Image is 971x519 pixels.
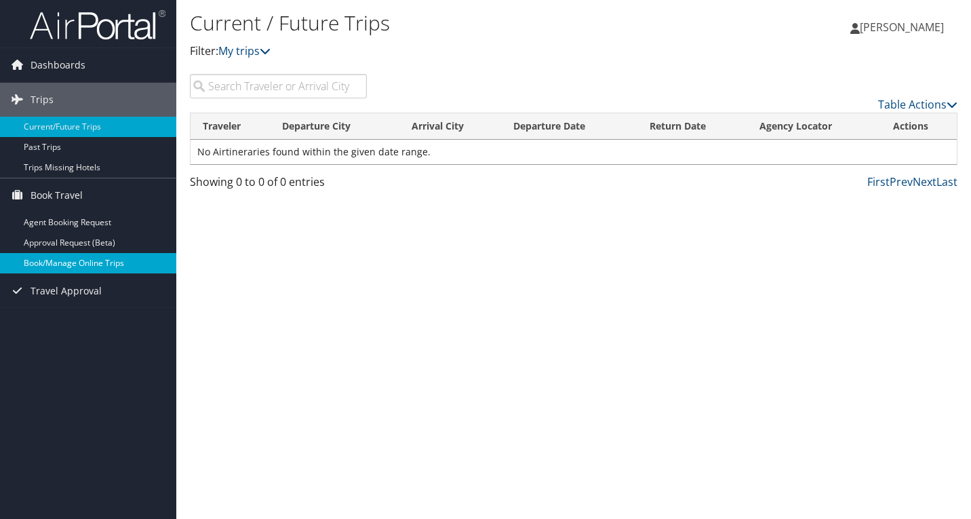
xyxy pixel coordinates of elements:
p: Filter: [190,43,702,60]
a: My trips [218,43,271,58]
th: Return Date: activate to sort column ascending [637,113,747,140]
span: Dashboards [31,48,85,82]
th: Departure Date: activate to sort column descending [501,113,638,140]
input: Search Traveler or Arrival City [190,74,367,98]
img: airportal-logo.png [30,9,165,41]
a: Next [913,174,936,189]
th: Agency Locator: activate to sort column ascending [747,113,881,140]
th: Arrival City: activate to sort column ascending [399,113,501,140]
span: Travel Approval [31,274,102,308]
a: Prev [890,174,913,189]
span: [PERSON_NAME] [860,20,944,35]
a: Last [936,174,957,189]
a: First [867,174,890,189]
h1: Current / Future Trips [190,9,702,37]
th: Actions [881,113,957,140]
th: Departure City: activate to sort column ascending [270,113,400,140]
a: [PERSON_NAME] [850,7,957,47]
div: Showing 0 to 0 of 0 entries [190,174,367,197]
a: Table Actions [878,97,957,112]
th: Traveler: activate to sort column ascending [191,113,270,140]
td: No Airtineraries found within the given date range. [191,140,957,164]
span: Book Travel [31,178,83,212]
span: Trips [31,83,54,117]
